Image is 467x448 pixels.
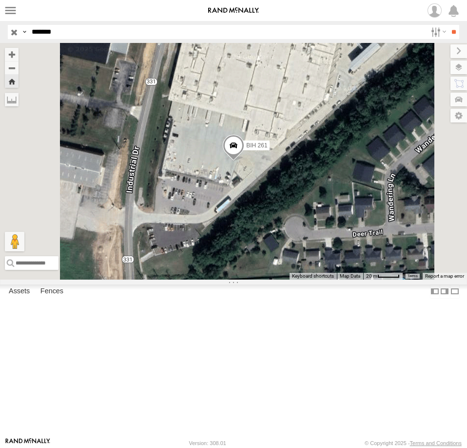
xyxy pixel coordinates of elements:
[340,273,360,280] button: Map Data
[36,285,68,299] label: Fences
[20,25,28,39] label: Search Query
[430,285,440,299] label: Dock Summary Table to the Left
[5,232,24,251] button: Drag Pegman onto the map to open Street View
[427,25,448,39] label: Search Filter Options
[366,273,377,279] span: 20 m
[425,273,464,279] a: Report a map error
[408,274,418,278] a: Terms (opens in new tab)
[189,440,226,446] div: Version: 308.01
[5,75,19,88] button: Zoom Home
[450,285,460,299] label: Hide Summary Table
[208,7,259,14] img: rand-logo.svg
[365,440,462,446] div: © Copyright 2025 -
[5,93,19,106] label: Measure
[363,273,403,280] button: Map Scale: 20 m per 42 pixels
[440,285,449,299] label: Dock Summary Table to the Right
[5,61,19,75] button: Zoom out
[292,273,334,280] button: Keyboard shortcuts
[5,438,50,448] a: Visit our Website
[246,143,267,149] span: BIH 261
[450,109,467,122] label: Map Settings
[410,440,462,446] a: Terms and Conditions
[5,48,19,61] button: Zoom in
[4,285,35,299] label: Assets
